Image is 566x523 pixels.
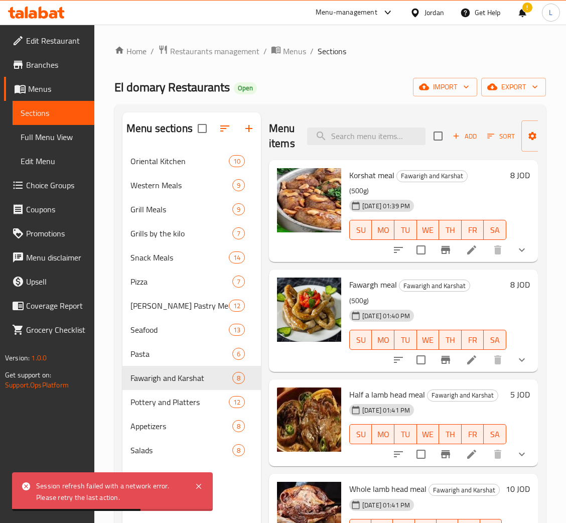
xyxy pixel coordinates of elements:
a: Menu disclaimer [4,245,94,270]
button: SA [484,330,506,350]
span: 8 [233,373,244,383]
a: Edit menu item [466,354,478,366]
button: TU [394,424,417,444]
span: Select section [428,125,449,147]
div: items [229,251,245,264]
span: Sort sections [213,116,237,141]
span: Grocery Checklist [26,324,86,336]
span: L [549,7,552,18]
div: Salads8 [122,438,261,462]
span: Sort items [481,128,521,144]
span: TH [443,223,458,237]
div: Shami Pastry Meals [130,300,229,312]
span: Fawarigh and Karshat [399,280,470,292]
span: TH [443,333,458,347]
div: Pasta [130,348,232,360]
div: Fawarigh and Karshat [427,389,498,402]
span: Select to update [410,444,432,465]
span: SA [488,333,502,347]
span: 13 [229,325,244,335]
div: Seafood13 [122,318,261,342]
span: [DATE] 01:39 PM [358,201,414,211]
span: WE [421,223,436,237]
span: Snack Meals [130,251,229,264]
div: Fawarigh and Karshat8 [122,366,261,390]
span: 12 [229,398,244,407]
li: / [310,45,314,57]
span: Korshat meal [349,168,394,183]
button: show more [510,238,534,262]
button: WE [417,220,440,240]
div: Fawarigh and Karshat [399,280,470,292]
span: SU [354,427,368,442]
span: Select to update [410,239,432,260]
span: 9 [233,181,244,190]
span: Pizza [130,276,232,288]
span: Grill Meals [130,203,232,215]
button: TH [439,220,462,240]
span: Menu disclaimer [26,251,86,264]
span: 8 [233,422,244,431]
a: Upsell [4,270,94,294]
span: import [421,81,469,93]
div: items [232,444,245,456]
span: Coverage Report [26,300,86,312]
p: (500g) [349,185,506,197]
div: Pottery and Platters12 [122,390,261,414]
li: / [263,45,267,57]
span: FR [466,223,480,237]
span: Seafood [130,324,229,336]
span: MO [376,223,390,237]
span: export [489,81,538,93]
button: MO [372,330,394,350]
button: SU [349,220,372,240]
button: TU [394,330,417,350]
img: Korshat meal [277,168,341,232]
div: Snack Meals14 [122,245,261,270]
a: Edit menu item [466,244,478,256]
span: Get support on: [5,368,51,381]
button: WE [417,330,440,350]
button: import [413,78,477,96]
button: sort-choices [386,442,410,466]
button: FR [462,220,484,240]
button: Branch-specific-item [434,442,458,466]
button: FR [462,424,484,444]
span: Promotions [26,227,86,239]
span: TU [398,427,413,442]
span: WE [421,333,436,347]
button: Add [449,128,481,144]
p: (500g) [349,295,506,307]
div: items [229,300,245,312]
div: Fawarigh and Karshat [396,170,468,182]
button: FR [462,330,484,350]
div: items [232,420,245,432]
span: SU [354,223,368,237]
h6: 8 JOD [510,278,530,292]
div: items [229,155,245,167]
span: Oriental Kitchen [130,155,229,167]
span: Western Meals [130,179,232,191]
h6: 5 JOD [510,387,530,402]
span: [DATE] 01:41 PM [358,406,414,415]
span: [DATE] 01:40 PM [358,311,414,321]
span: SA [488,223,502,237]
div: Appetizers8 [122,414,261,438]
span: 7 [233,229,244,238]
span: Fawarigh and Karshat [130,372,232,384]
a: Edit Restaurant [4,29,94,53]
span: Open [234,84,257,92]
span: 6 [233,349,244,359]
span: TU [398,223,413,237]
span: Salads [130,444,232,456]
div: Menu-management [316,7,377,19]
span: Restaurants management [170,45,259,57]
button: TH [439,330,462,350]
div: items [229,324,245,336]
span: Pottery and Platters [130,396,229,408]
